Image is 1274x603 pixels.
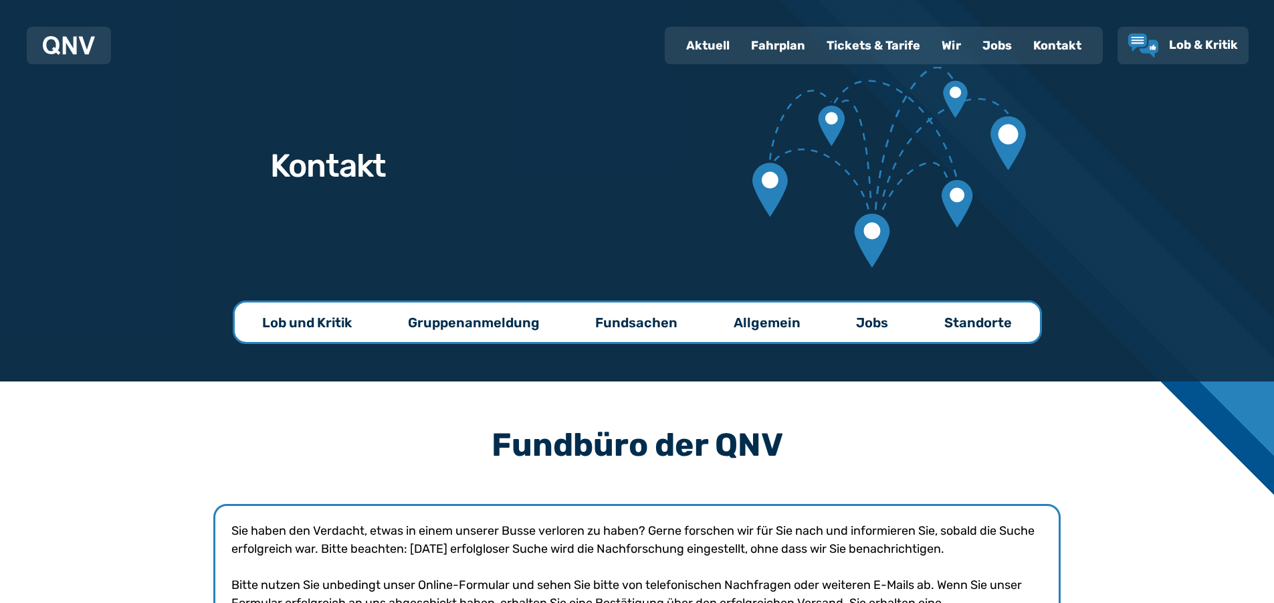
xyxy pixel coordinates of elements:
[707,303,827,342] a: Allgemein
[408,313,540,332] p: Gruppenanmeldung
[816,28,931,63] a: Tickets & Tarife
[856,313,888,332] p: Jobs
[43,36,95,55] img: QNV Logo
[235,303,379,342] a: Lob und Kritik
[595,313,677,332] p: Fundsachen
[1023,28,1092,63] a: Kontakt
[734,313,801,332] p: Allgemein
[1128,33,1238,58] a: Lob & Kritik
[740,28,816,63] a: Fahrplan
[931,28,972,63] a: Wir
[213,429,1061,461] h3: Fundbüro der QNV
[270,150,387,182] h1: Kontakt
[381,303,566,342] a: Gruppenanmeldung
[231,522,1043,558] p: Sie haben den Verdacht, etwas in einem unserer Busse verloren zu haben? Gerne forschen wir für Si...
[972,28,1023,63] a: Jobs
[752,67,1025,268] img: Verbundene Kartenmarkierungen
[829,303,915,342] a: Jobs
[918,303,1039,342] a: Standorte
[262,313,352,332] p: Lob und Kritik
[675,28,740,63] a: Aktuell
[568,303,704,342] a: Fundsachen
[43,32,95,59] a: QNV Logo
[944,313,1012,332] p: Standorte
[1169,37,1238,52] span: Lob & Kritik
